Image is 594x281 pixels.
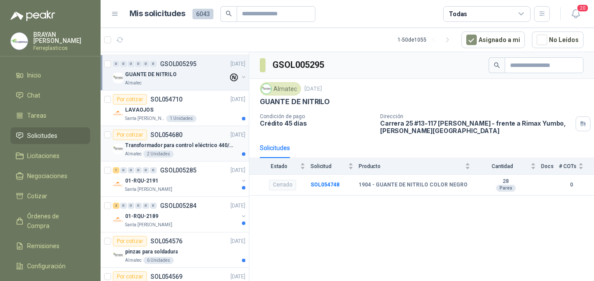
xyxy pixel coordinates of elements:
[311,158,359,174] th: Solicitud
[135,167,142,173] div: 0
[311,182,339,188] a: SOL054748
[359,158,475,174] th: Producto
[11,33,28,49] img: Company Logo
[150,96,182,102] p: SOL054710
[160,167,196,173] p: GSOL005285
[231,273,245,281] p: [DATE]
[113,59,247,87] a: 0 0 0 0 0 0 GSOL005295[DATE] Company LogoGUANTE DE NITRILOAlmatec
[10,67,90,84] a: Inicio
[475,163,529,169] span: Cantidad
[135,61,142,67] div: 0
[113,61,119,67] div: 0
[27,151,59,161] span: Licitaciones
[129,7,185,20] h1: Mis solicitudes
[10,127,90,144] a: Solicitudes
[273,58,325,72] h3: GSOL005295
[143,203,149,209] div: 0
[125,212,158,221] p: 01-RQU-2189
[249,158,311,174] th: Estado
[10,148,90,164] a: Licitaciones
[10,188,90,204] a: Cotizar
[113,94,147,105] div: Por cotizar
[260,119,373,127] p: Crédito 45 días
[27,261,66,271] span: Configuración
[398,33,454,47] div: 1 - 50 de 1055
[27,171,67,181] span: Negociaciones
[27,131,57,140] span: Solicitudes
[262,84,271,94] img: Company Logo
[125,248,178,256] p: pinzas para soldadura
[27,70,41,80] span: Inicio
[143,151,174,158] div: 2 Unidades
[541,158,559,174] th: Docs
[160,203,196,209] p: GSOL005284
[304,85,322,93] p: [DATE]
[577,4,589,12] span: 20
[496,185,516,192] div: Pares
[231,131,245,139] p: [DATE]
[475,158,541,174] th: Cantidad
[27,91,40,100] span: Chat
[260,113,373,119] p: Condición de pago
[113,144,123,154] img: Company Logo
[359,182,468,189] b: 1904 - GUANTE DE NITRILO COLOR NEGRO
[135,203,142,209] div: 0
[113,165,247,193] a: 1 0 0 0 0 0 GSOL005285[DATE] Company Logo01-RQU-2191Santa [PERSON_NAME]
[226,11,232,17] span: search
[125,106,154,114] p: LAVAOJOS
[10,258,90,274] a: Configuración
[380,119,572,134] p: Carrera 25 #13-117 [PERSON_NAME] - frente a Rimax Yumbo , [PERSON_NAME][GEOGRAPHIC_DATA]
[143,167,149,173] div: 0
[125,115,164,122] p: Santa [PERSON_NAME]
[559,163,577,169] span: # COTs
[101,91,249,126] a: Por cotizarSOL054710[DATE] Company LogoLAVAOJOSSanta [PERSON_NAME]1 Unidades
[125,186,172,193] p: Santa [PERSON_NAME]
[27,111,46,120] span: Tareas
[150,61,157,67] div: 0
[128,61,134,67] div: 0
[380,113,572,119] p: Dirección
[311,163,346,169] span: Solicitud
[559,181,584,189] b: 0
[101,126,249,162] a: Por cotizarSOL054680[DATE] Company LogoTransformador para control eléctrico 440/220/110 - 45O VA....
[125,177,158,185] p: 01-RQU-2191
[231,60,245,68] p: [DATE]
[33,46,90,51] p: Ferreplasticos
[260,82,301,95] div: Almatec
[461,32,525,48] button: Asignado a mi
[260,97,330,106] p: GUANTE DE NITRILO
[113,236,147,246] div: Por cotizar
[568,6,584,22] button: 20
[231,166,245,175] p: [DATE]
[269,180,296,190] div: Cerrado
[192,9,213,19] span: 6043
[150,238,182,244] p: SOL054576
[10,238,90,254] a: Remisiones
[113,250,123,260] img: Company Logo
[113,203,119,209] div: 2
[113,179,123,190] img: Company Logo
[160,61,196,67] p: GSOL005295
[143,257,174,264] div: 6 Unidades
[231,202,245,210] p: [DATE]
[10,87,90,104] a: Chat
[260,143,290,153] div: Solicitudes
[128,167,134,173] div: 0
[125,141,234,150] p: Transformador para control eléctrico 440/220/110 - 45O VA.
[10,208,90,234] a: Órdenes de Compra
[125,221,172,228] p: Santa [PERSON_NAME]
[559,158,594,174] th: # COTs
[120,61,127,67] div: 0
[128,203,134,209] div: 0
[101,232,249,268] a: Por cotizarSOL054576[DATE] Company Logopinzas para soldaduraAlmatec6 Unidades
[27,191,47,201] span: Cotizar
[120,167,127,173] div: 0
[125,151,142,158] p: Almatec
[113,108,123,119] img: Company Logo
[27,211,82,231] span: Órdenes de Compra
[532,32,584,48] button: No Leídos
[27,241,59,251] span: Remisiones
[475,178,536,185] b: 28
[150,203,157,209] div: 0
